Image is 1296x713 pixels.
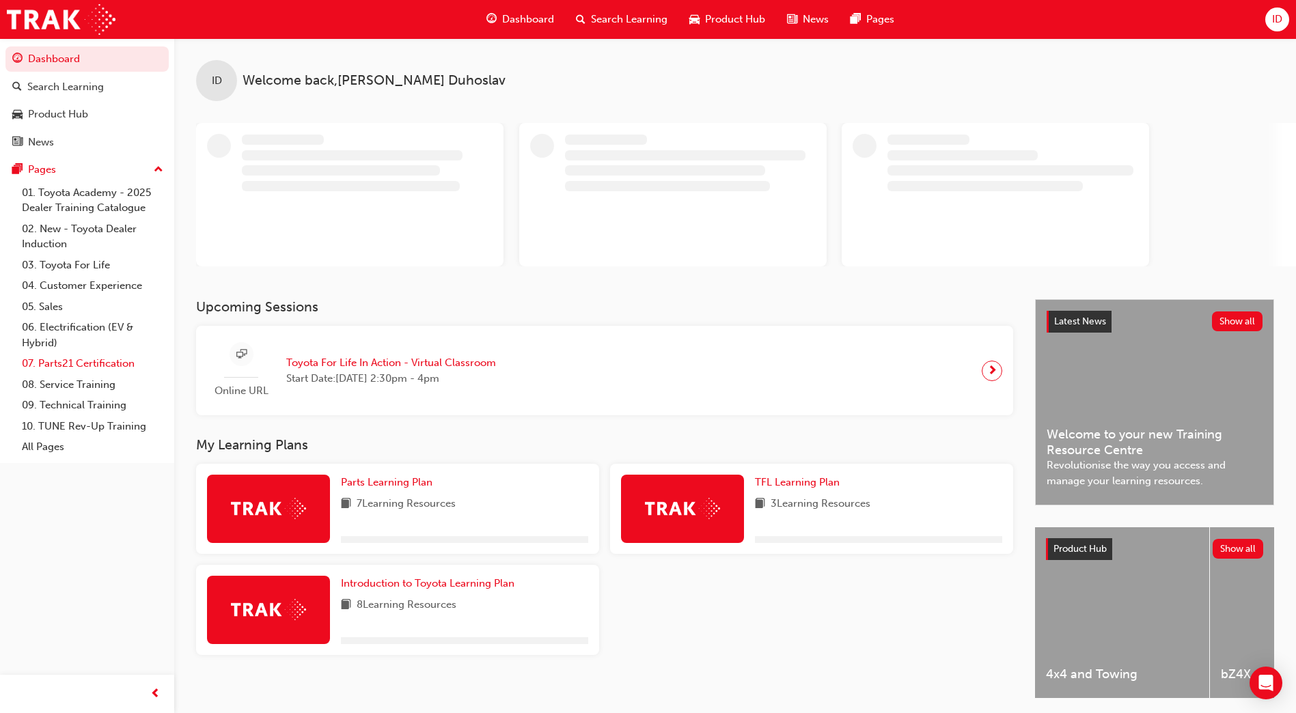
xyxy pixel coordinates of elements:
[1265,8,1289,31] button: ID
[502,12,554,27] span: Dashboard
[16,416,169,437] a: 10. TUNE Rev-Up Training
[5,102,169,127] a: Product Hub
[16,275,169,296] a: 04. Customer Experience
[16,436,169,458] a: All Pages
[1053,543,1107,555] span: Product Hub
[5,44,169,157] button: DashboardSearch LearningProduct HubNews
[5,46,169,72] a: Dashboard
[1047,458,1263,488] span: Revolutionise the way you access and manage your learning resources.
[16,353,169,374] a: 07. Parts21 Certification
[357,597,456,614] span: 8 Learning Resources
[231,498,306,519] img: Trak
[866,12,894,27] span: Pages
[565,5,678,33] a: search-iconSearch Learning
[475,5,565,33] a: guage-iconDashboard
[5,157,169,182] button: Pages
[1054,316,1106,327] span: Latest News
[16,395,169,416] a: 09. Technical Training
[341,496,351,513] span: book-icon
[196,437,1013,453] h3: My Learning Plans
[705,12,765,27] span: Product Hub
[16,296,169,318] a: 05. Sales
[286,355,496,371] span: Toyota For Life In Action - Virtual Classroom
[771,496,870,513] span: 3 Learning Resources
[28,162,56,178] div: Pages
[243,73,506,89] span: Welcome back , [PERSON_NAME] Duhoslav
[231,599,306,620] img: Trak
[12,53,23,66] span: guage-icon
[1035,299,1274,505] a: Latest NewsShow allWelcome to your new Training Resource CentreRevolutionise the way you access a...
[5,74,169,100] a: Search Learning
[840,5,905,33] a: pages-iconPages
[12,81,22,94] span: search-icon
[28,135,54,150] div: News
[5,130,169,155] a: News
[154,161,163,179] span: up-icon
[341,576,520,591] a: Introduction to Toyota Learning Plan
[16,255,169,276] a: 03. Toyota For Life
[787,11,797,28] span: news-icon
[645,498,720,519] img: Trak
[12,137,23,149] span: news-icon
[1213,539,1264,559] button: Show all
[12,164,23,176] span: pages-icon
[16,317,169,353] a: 06. Electrification (EV & Hybrid)
[1046,538,1263,560] a: Product HubShow all
[12,109,23,121] span: car-icon
[207,337,1002,404] a: Online URLToyota For Life In Action - Virtual ClassroomStart Date:[DATE] 2:30pm - 4pm
[196,299,1013,315] h3: Upcoming Sessions
[357,496,456,513] span: 7 Learning Resources
[803,12,829,27] span: News
[1272,12,1282,27] span: ID
[1047,311,1263,333] a: Latest NewsShow all
[341,475,438,490] a: Parts Learning Plan
[689,11,700,28] span: car-icon
[16,219,169,255] a: 02. New - Toyota Dealer Induction
[236,346,247,363] span: sessionType_ONLINE_URL-icon
[150,686,161,703] span: prev-icon
[576,11,585,28] span: search-icon
[1212,311,1263,331] button: Show all
[1046,667,1198,682] span: 4x4 and Towing
[341,597,351,614] span: book-icon
[987,361,997,380] span: next-icon
[1250,667,1282,699] div: Open Intercom Messenger
[212,73,222,89] span: ID
[16,182,169,219] a: 01. Toyota Academy - 2025 Dealer Training Catalogue
[851,11,861,28] span: pages-icon
[28,107,88,122] div: Product Hub
[27,79,104,95] div: Search Learning
[1047,427,1263,458] span: Welcome to your new Training Resource Centre
[678,5,776,33] a: car-iconProduct Hub
[286,371,496,387] span: Start Date: [DATE] 2:30pm - 4pm
[755,496,765,513] span: book-icon
[207,383,275,399] span: Online URL
[7,4,115,35] img: Trak
[755,476,840,488] span: TFL Learning Plan
[341,577,514,589] span: Introduction to Toyota Learning Plan
[755,475,845,490] a: TFL Learning Plan
[16,374,169,395] a: 08. Service Training
[341,476,432,488] span: Parts Learning Plan
[776,5,840,33] a: news-iconNews
[486,11,497,28] span: guage-icon
[591,12,667,27] span: Search Learning
[1035,527,1209,698] a: 4x4 and Towing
